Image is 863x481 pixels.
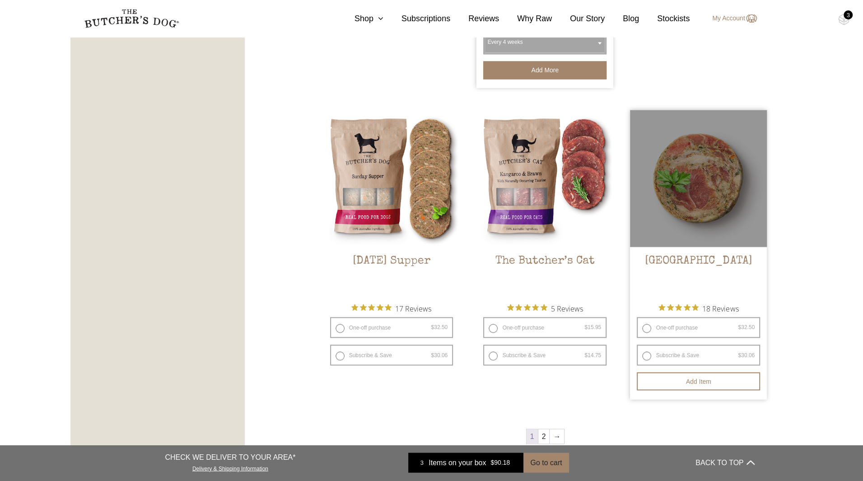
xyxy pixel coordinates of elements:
[630,110,767,297] a: [GEOGRAPHIC_DATA]
[584,352,588,358] span: $
[584,324,601,330] bdi: 15.95
[431,324,448,330] bdi: 32.50
[490,459,494,466] span: $
[527,429,538,443] span: Page 1
[637,344,760,365] label: Subscribe & Save
[738,352,741,358] span: $
[323,254,460,297] h2: [DATE] Supper
[605,13,639,25] a: Blog
[630,254,767,297] h2: [GEOGRAPHIC_DATA]
[584,352,601,358] bdi: 14.75
[476,254,613,297] h2: The Butcher’s Cat
[431,324,434,330] span: $
[838,14,849,25] img: TBD_Cart-Empty.png
[383,13,450,25] a: Subscriptions
[330,317,453,338] label: One-off purchase
[476,110,613,247] img: The Butcher’s Cat
[551,301,583,315] span: 5 Reviews
[703,13,756,24] a: My Account
[499,13,552,25] a: Why Raw
[415,458,429,467] div: 3
[637,372,760,390] button: Add item
[330,344,453,365] label: Subscribe & Save
[695,452,754,473] button: BACK TO TOP
[336,13,383,25] a: Shop
[323,110,460,297] a: Sunday Supper[DATE] Supper
[738,324,755,330] bdi: 32.50
[490,459,510,466] bdi: 90.18
[192,463,268,472] a: Delivery & Shipping Information
[483,317,606,338] label: One-off purchase
[507,301,583,315] button: Rated 5 out of 5 stars from 5 reviews. Jump to reviews.
[738,352,755,358] bdi: 30.06
[702,301,738,315] span: 18 Reviews
[476,110,613,297] a: The Butcher’s CatThe Butcher’s Cat
[584,324,588,330] span: $
[658,301,738,315] button: Rated 4.9 out of 5 stars from 18 reviews. Jump to reviews.
[483,61,606,79] button: Add more
[351,301,431,315] button: Rated 4.9 out of 5 stars from 17 reviews. Jump to reviews.
[485,32,605,52] span: Every 4 weeks
[408,453,523,472] a: 3 Items on your box $90.18
[395,301,431,315] span: 17 Reviews
[538,429,550,443] a: Page 2
[844,10,853,19] div: 3
[637,317,760,338] label: One-off purchase
[738,324,741,330] span: $
[431,352,434,358] span: $
[483,344,606,365] label: Subscribe & Save
[165,452,295,462] p: CHECK WE DELIVER TO YOUR AREA*
[552,13,605,25] a: Our Story
[523,453,569,472] button: Go to cart
[431,352,448,358] bdi: 30.06
[323,110,460,247] img: Sunday Supper
[639,13,690,25] a: Stockists
[450,13,499,25] a: Reviews
[429,457,486,468] span: Items on your box
[550,429,564,443] a: →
